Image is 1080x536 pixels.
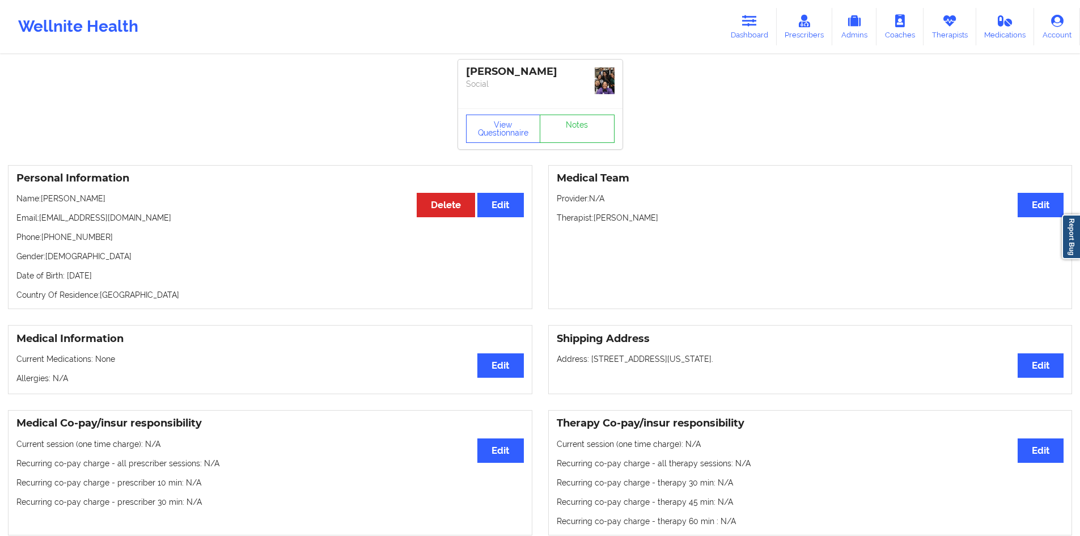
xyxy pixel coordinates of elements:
[1062,214,1080,259] a: Report Bug
[557,172,1064,185] h3: Medical Team
[557,477,1064,488] p: Recurring co-pay charge - therapy 30 min : N/A
[16,212,524,223] p: Email: [EMAIL_ADDRESS][DOMAIN_NAME]
[477,193,523,217] button: Edit
[16,289,524,301] p: Country Of Residence: [GEOGRAPHIC_DATA]
[722,8,777,45] a: Dashboard
[477,438,523,463] button: Edit
[1018,438,1064,463] button: Edit
[832,8,876,45] a: Admins
[777,8,833,45] a: Prescribers
[595,67,615,94] img: 6530830c-6df5-4e8a-ad44-ee2333ea811dResized_Resized_1000008542_1712346060637_1712346062864.jpeg
[1034,8,1080,45] a: Account
[924,8,976,45] a: Therapists
[16,438,524,450] p: Current session (one time charge): N/A
[16,477,524,488] p: Recurring co-pay charge - prescriber 10 min : N/A
[557,438,1064,450] p: Current session (one time charge): N/A
[16,172,524,185] h3: Personal Information
[557,353,1064,365] p: Address: [STREET_ADDRESS][US_STATE].
[976,8,1035,45] a: Medications
[557,193,1064,204] p: Provider: N/A
[466,65,615,78] div: [PERSON_NAME]
[16,332,524,345] h3: Medical Information
[16,458,524,469] p: Recurring co-pay charge - all prescriber sessions : N/A
[557,496,1064,508] p: Recurring co-pay charge - therapy 45 min : N/A
[876,8,924,45] a: Coaches
[1018,353,1064,378] button: Edit
[16,270,524,281] p: Date of Birth: [DATE]
[466,78,615,90] p: Social
[477,353,523,378] button: Edit
[540,115,615,143] a: Notes
[16,417,524,430] h3: Medical Co-pay/insur responsibility
[16,373,524,384] p: Allergies: N/A
[557,516,1064,527] p: Recurring co-pay charge - therapy 60 min : N/A
[417,193,475,217] button: Delete
[16,496,524,508] p: Recurring co-pay charge - prescriber 30 min : N/A
[557,458,1064,469] p: Recurring co-pay charge - all therapy sessions : N/A
[16,251,524,262] p: Gender: [DEMOGRAPHIC_DATA]
[16,353,524,365] p: Current Medications: None
[557,417,1064,430] h3: Therapy Co-pay/insur responsibility
[466,115,541,143] button: View Questionnaire
[16,193,524,204] p: Name: [PERSON_NAME]
[1018,193,1064,217] button: Edit
[557,332,1064,345] h3: Shipping Address
[16,231,524,243] p: Phone: [PHONE_NUMBER]
[557,212,1064,223] p: Therapist: [PERSON_NAME]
